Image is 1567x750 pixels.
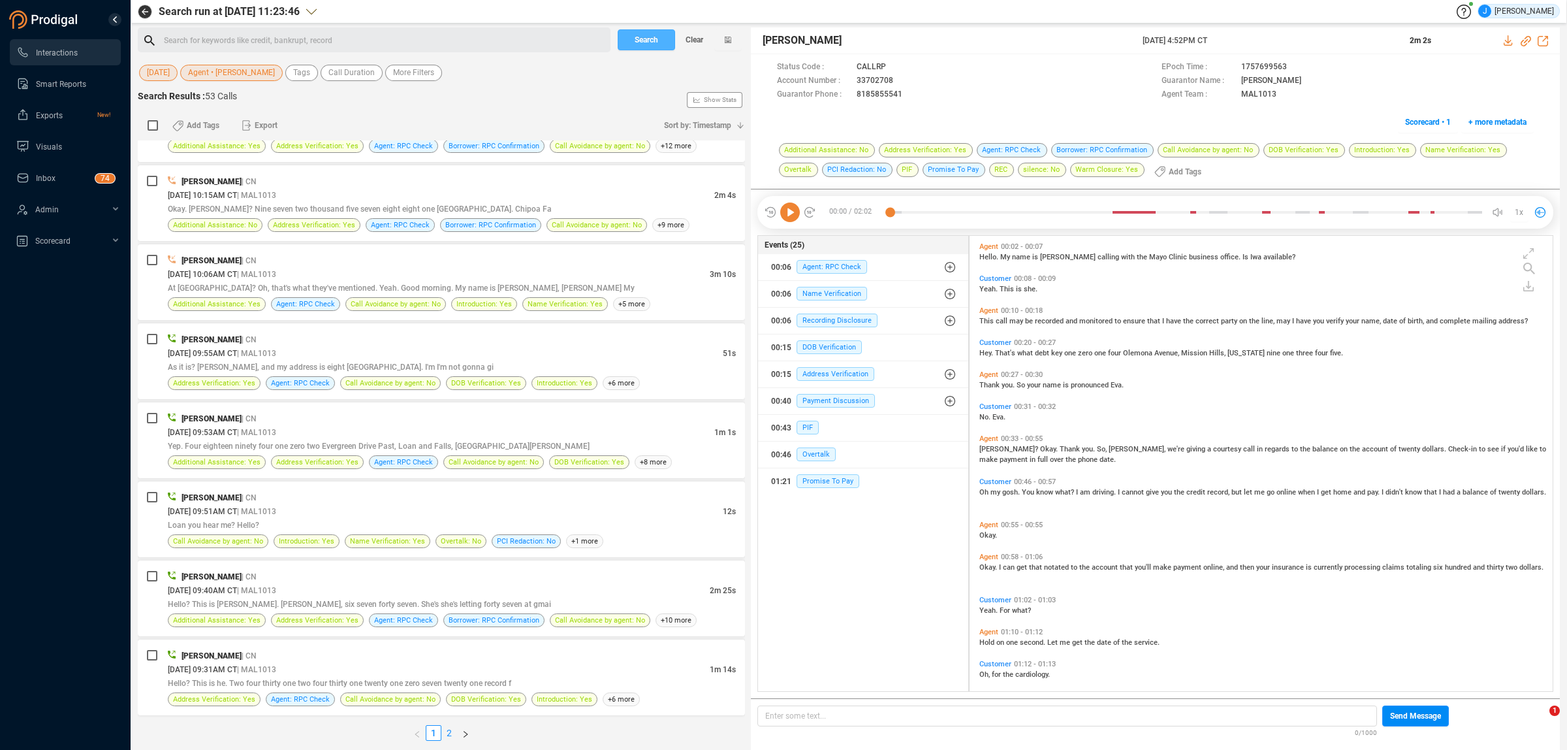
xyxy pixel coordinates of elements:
[1326,317,1346,325] span: verify
[1501,445,1508,453] span: if
[1147,161,1209,182] button: Add Tags
[456,298,512,310] span: Introduction: Yes
[1265,445,1291,453] span: regards
[173,298,261,310] span: Additional Assistance: Yes
[10,71,121,97] li: Smart Reports
[1385,488,1405,497] span: didn't
[979,285,1000,293] span: Yeah.
[1315,349,1330,357] span: four
[995,349,1017,357] span: That's
[168,204,552,214] span: Okay. [PERSON_NAME]? Nine seven two thousand five seven eight eight one [GEOGRAPHIC_DATA]. Chipoa Fa
[1483,5,1487,18] span: J
[1405,112,1451,133] span: Scorecard • 1
[1313,317,1326,325] span: you
[237,507,276,516] span: | MAL1013
[758,334,969,361] button: 00:15DOB Verification
[1183,317,1195,325] span: the
[285,65,318,81] button: Tags
[1189,253,1220,261] span: business
[1161,488,1174,497] span: you
[537,377,592,389] span: Introduction: Yes
[1066,317,1079,325] span: and
[449,456,539,468] span: Call Avoidance by agent: No
[1424,488,1439,497] span: that
[1487,445,1501,453] span: see
[273,219,355,231] span: Address Verification: Yes
[1340,445,1350,453] span: on
[1050,455,1066,464] span: over
[1321,488,1333,497] span: get
[16,133,110,159] a: Visuals
[979,455,1000,464] span: make
[1510,203,1528,221] button: 1x
[35,236,71,246] span: Scorecard
[1479,445,1487,453] span: to
[1146,488,1161,497] span: give
[10,102,121,128] li: Exports
[374,140,433,152] span: Agent: RPC Check
[445,219,536,231] span: Borrower: RPC Confirmation
[1051,349,1064,357] span: key
[1040,253,1098,261] span: [PERSON_NAME]
[276,298,335,310] span: Agent: RPC Check
[1076,488,1080,497] span: I
[1405,488,1424,497] span: know
[182,256,242,265] span: [PERSON_NAME]
[36,174,55,183] span: Inbox
[1330,349,1343,357] span: five.
[771,417,791,438] div: 00:43
[1060,445,1082,453] span: Thank
[1239,317,1249,325] span: on
[1037,455,1050,464] span: full
[979,488,990,497] span: Oh
[1461,112,1534,133] button: + more metadata
[36,80,86,89] span: Smart Reports
[1526,445,1540,453] span: like
[168,507,237,516] span: [DATE] 09:51AM CT
[328,65,375,81] span: Call Duration
[1022,488,1036,497] span: You
[1115,317,1123,325] span: to
[1000,253,1012,261] span: My
[797,394,875,408] span: Payment Discussion
[97,102,110,128] span: New!
[1064,349,1078,357] span: one
[1149,253,1169,261] span: Mayo
[1207,488,1231,497] span: record,
[1254,488,1267,497] span: me
[168,191,237,200] span: [DATE] 10:15AM CT
[1498,317,1528,325] span: address?
[1250,253,1263,261] span: Iwa
[105,174,110,187] p: 4
[1276,317,1292,325] span: may
[758,388,969,414] button: 00:40Payment Discussion
[1422,445,1448,453] span: dollars.
[771,257,791,278] div: 00:06
[1043,381,1063,389] span: name
[656,139,697,153] span: +12 more
[374,456,433,468] span: Agent: RPC Check
[1169,161,1201,182] span: Add Tags
[242,414,257,423] span: | CN
[1490,488,1498,497] span: of
[1443,488,1457,497] span: had
[1296,349,1315,357] span: three
[168,284,635,293] span: At [GEOGRAPHIC_DATA]? Oh, that's what they've mentioned. Yeah. Good morning. My name is [PERSON_N...
[710,270,736,279] span: 3m 10s
[1300,445,1312,453] span: the
[1030,455,1037,464] span: in
[797,340,862,354] span: DOB Verification
[182,414,242,423] span: [PERSON_NAME]
[10,133,121,159] li: Visuals
[138,402,745,478] div: [PERSON_NAME]| CN[DATE] 09:53AM CT| MAL10131m 1sYep. Four eighteen ninety four one zero two Everg...
[797,367,874,381] span: Address Verification
[771,391,791,412] div: 00:40
[1078,349,1094,357] span: zero
[797,314,878,327] span: Recording Disclosure
[1276,488,1298,497] span: online
[1426,317,1440,325] span: and
[552,219,642,231] span: Call Avoidance by agent: No
[293,65,310,81] span: Tags
[1398,112,1458,133] button: Scorecard • 1
[242,256,257,265] span: | CN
